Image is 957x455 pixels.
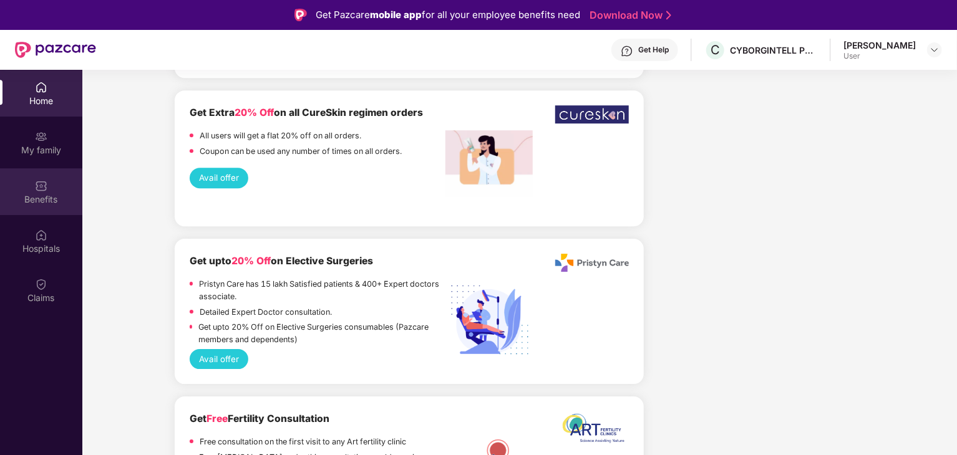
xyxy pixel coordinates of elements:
[35,278,47,290] img: svg+xml;base64,PHN2ZyBpZD0iQ2xhaW0iIHhtbG5zPSJodHRwOi8vd3d3LnczLm9yZy8yMDAwL3N2ZyIgd2lkdGg9IjIwIi...
[200,130,361,142] p: All users will get a flat 20% off on all orders.
[200,306,332,318] p: Detailed Expert Doctor consultation.
[206,413,228,424] span: Free
[555,254,628,272] img: Pristyn_Care_Logo%20(1).png
[199,278,445,303] p: Pristyn Care has 15 lakh Satisfied patients & 400+ Expert doctors associate.
[638,45,669,55] div: Get Help
[200,436,406,448] p: Free consultation on the first visit to any Art fertility clinic
[621,45,633,57] img: svg+xml;base64,PHN2ZyBpZD0iSGVscC0zMngzMiIgeG1sbnM9Imh0dHA6Ly93d3cudzMub3JnLzIwMDAvc3ZnIiB3aWR0aD...
[370,9,422,21] strong: mobile app
[35,229,47,241] img: svg+xml;base64,PHN2ZyBpZD0iSG9zcGl0YWxzIiB4bWxucz0iaHR0cDovL3d3dy53My5vcmcvMjAwMC9zdmciIHdpZHRoPS...
[35,81,47,93] img: svg+xml;base64,PHN2ZyBpZD0iSG9tZSIgeG1sbnM9Imh0dHA6Ly93d3cudzMub3JnLzIwMDAvc3ZnIiB3aWR0aD0iMjAiIG...
[231,255,271,267] span: 20% Off
[235,107,274,118] span: 20% Off
[35,180,47,192] img: svg+xml;base64,PHN2ZyBpZD0iQmVuZWZpdHMiIHhtbG5zPSJodHRwOi8vd3d3LnczLm9yZy8yMDAwL3N2ZyIgd2lkdGg9Ij...
[190,349,249,369] button: Avail offer
[930,45,940,55] img: svg+xml;base64,PHN2ZyBpZD0iRHJvcGRvd24tMzJ4MzIiIHhtbG5zPSJodHRwOi8vd3d3LnczLm9yZy8yMDAwL3N2ZyIgd2...
[843,51,916,61] div: User
[200,145,402,158] p: Coupon can be used any number of times on all orders.
[15,42,96,58] img: New Pazcare Logo
[445,279,533,366] img: Elective%20Surgery.png
[445,130,533,196] img: Screenshot%202022-12-27%20at%203.54.05%20PM.png
[294,9,307,21] img: Logo
[35,130,47,143] img: svg+xml;base64,PHN2ZyB3aWR0aD0iMjAiIGhlaWdodD0iMjAiIHZpZXdCb3g9IjAgMCAyMCAyMCIgZmlsbD0ibm9uZSIgeG...
[843,39,916,51] div: [PERSON_NAME]
[190,413,329,424] b: Get Fertility Consultation
[711,42,720,57] span: C
[590,9,668,22] a: Download Now
[190,255,373,267] b: Get upto on Elective Surgeries
[316,7,580,22] div: Get Pazcare for all your employee benefits need
[198,321,445,346] p: Get upto 20% Off on Elective Surgeries consumables (Pazcare members and dependents)
[555,105,628,123] img: WhatsApp%20Image%202022-12-23%20at%206.17.28%20PM.jpeg
[555,411,628,451] img: ART%20logo%20printable%20jpg.jpg
[730,44,817,56] div: CYBORGINTELL PRIVATE LIMITED
[666,9,671,22] img: Stroke
[190,168,249,188] button: Avail offer
[190,107,423,118] b: Get Extra on all CureSkin regimen orders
